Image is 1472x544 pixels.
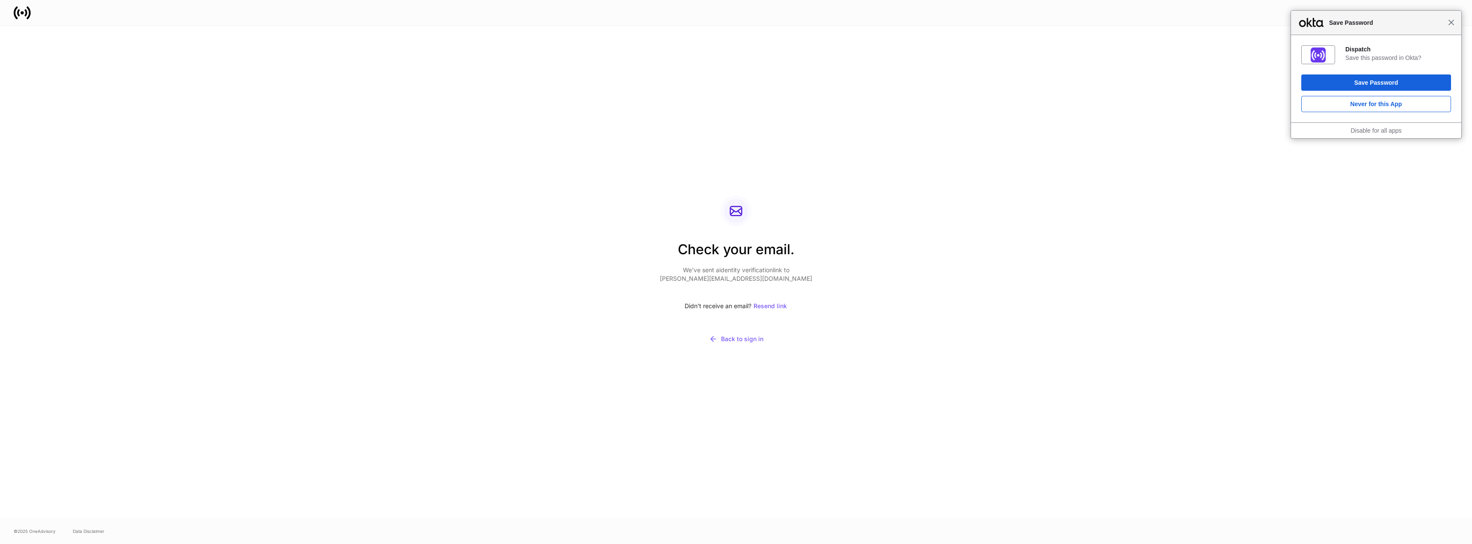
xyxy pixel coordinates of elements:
span: Save Password [1325,18,1448,28]
div: Back to sign in [709,335,763,343]
h2: Check your email. [660,240,812,266]
p: We’ve sent a identity verification link to [PERSON_NAME][EMAIL_ADDRESS][DOMAIN_NAME] [660,266,812,283]
span: © 2025 OneAdvisory [14,528,56,535]
div: Didn’t receive an email? [660,297,812,315]
a: Disable for all apps [1350,127,1401,134]
button: Back to sign in [660,329,812,349]
div: Save this password in Okta? [1345,54,1451,62]
img: IoaI0QAAAAZJREFUAwDpn500DgGa8wAAAABJRU5ErkJggg== [1311,48,1326,62]
div: Resend link [754,303,787,309]
button: Save Password [1301,74,1451,91]
button: Never for this App [1301,96,1451,112]
button: Resend link [753,297,787,315]
div: Dispatch [1345,45,1451,53]
a: Data Disclaimer [73,528,104,535]
span: Close [1448,19,1454,26]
